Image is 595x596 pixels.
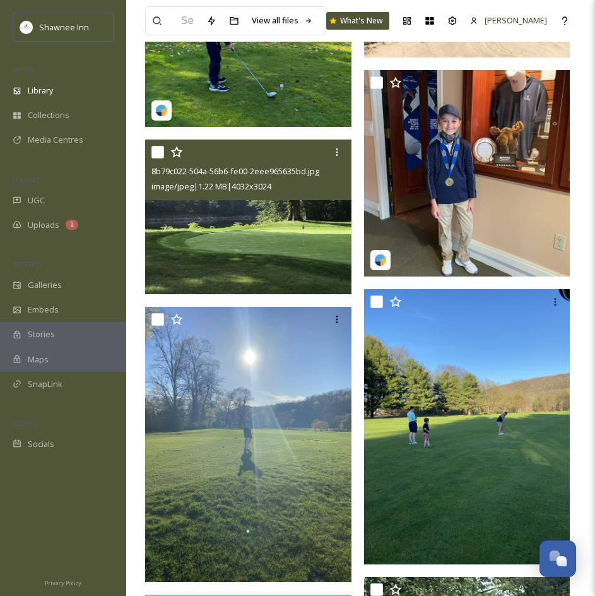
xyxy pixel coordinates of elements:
a: Privacy Policy [45,575,81,590]
span: Uploads [28,219,59,231]
img: 4b363c95-95f9-ace1-701e-ed46276f881d.jpg [145,307,351,582]
img: 7bb424d7-76e6-d35e-73d2-1eb3e53df2f2.jpg [364,289,570,564]
span: Library [28,85,53,97]
span: Maps [28,354,49,366]
span: Media Centres [28,134,83,146]
span: [PERSON_NAME] [485,15,547,26]
span: UGC [28,194,45,206]
a: View all files [245,8,319,33]
span: Socials [28,438,54,450]
span: SnapLink [28,378,62,390]
span: Galleries [28,279,62,291]
div: 1 [66,220,78,230]
span: Privacy Policy [45,579,81,587]
span: 8b79c022-504a-56b6-fe00-2eee965635bd.jpg [151,165,319,177]
img: snapsea-logo.png [155,104,168,117]
span: MEDIA [13,65,35,74]
img: shawnee-300x300.jpg [20,21,33,33]
span: Shawnee Inn [39,21,89,33]
button: Open Chat [539,540,576,577]
img: snapsea-logo.png [374,254,387,266]
img: samvincgolf_17919387454611734.jpg [364,70,570,277]
span: Collections [28,109,69,121]
span: WIDGETS [13,259,42,269]
span: image/jpeg | 1.22 MB | 4032 x 3024 [151,181,271,192]
span: Embeds [28,304,59,316]
span: Stories [28,328,55,340]
input: Search your library [175,7,200,35]
span: COLLECT [13,175,40,184]
img: 8b79c022-504a-56b6-fe00-2eee965635bd.jpg [145,140,351,294]
a: [PERSON_NAME] [464,8,553,33]
span: SOCIALS [13,419,38,428]
a: What's New [326,12,389,30]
